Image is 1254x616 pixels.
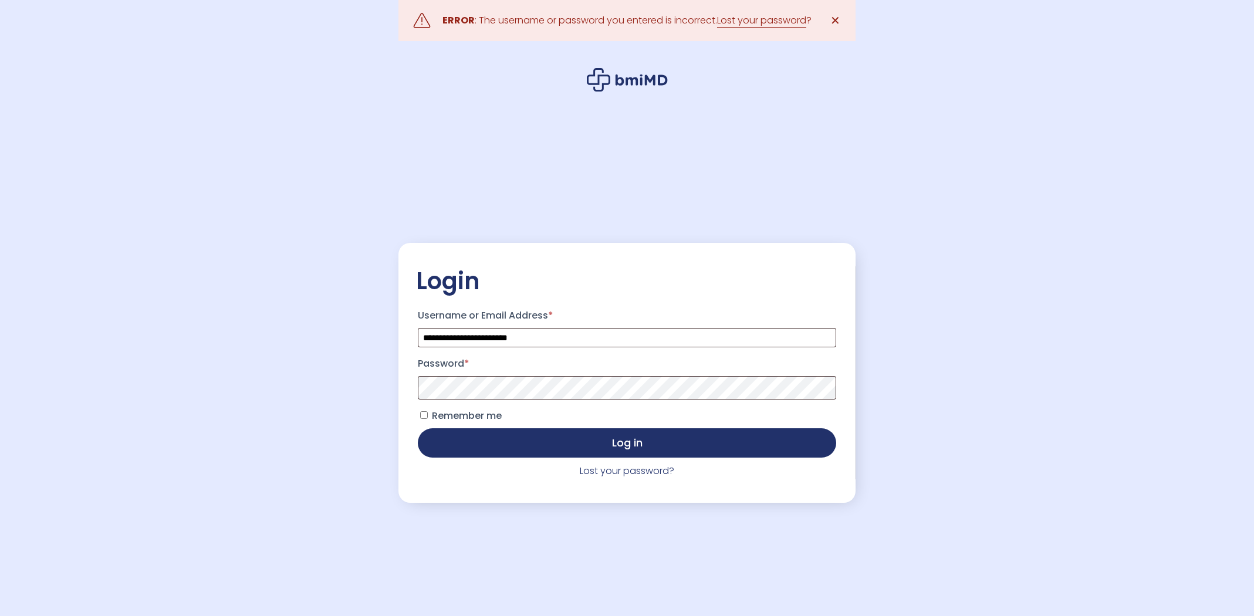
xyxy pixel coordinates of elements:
[432,409,502,422] span: Remember me
[830,12,840,29] span: ✕
[442,13,475,27] strong: ERROR
[420,411,428,419] input: Remember me
[580,464,674,478] a: Lost your password?
[418,428,836,458] button: Log in
[717,13,806,28] a: Lost your password
[416,266,838,296] h2: Login
[418,354,836,373] label: Password
[823,9,847,32] a: ✕
[442,12,812,29] div: : The username or password you entered is incorrect. ?
[418,306,836,325] label: Username or Email Address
